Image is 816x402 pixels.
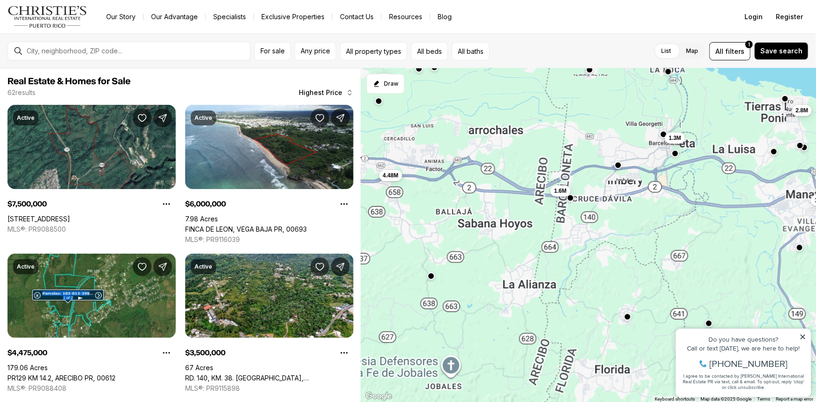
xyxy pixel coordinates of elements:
button: 1.6M [550,185,570,197]
div: Do you have questions? [10,21,135,28]
button: 1.3M [665,132,685,144]
span: 2.8M [795,107,808,114]
img: logo [7,6,87,28]
span: Highest Price [299,89,342,96]
button: Start drawing [367,74,404,94]
span: Any price [301,47,330,55]
button: 2.8M [792,105,812,116]
p: Active [195,263,212,270]
label: Map [679,43,706,59]
button: Property options [335,195,354,213]
button: Save Property: 137 [133,109,152,127]
button: Property options [157,344,176,362]
span: For sale [260,47,285,55]
span: I agree to be contacted by [PERSON_NAME] International Real Estate PR via text, call & email. To ... [12,58,133,75]
p: Active [17,114,35,122]
button: Highest Price [293,83,359,102]
button: Register [770,7,809,26]
button: Share Property [331,109,350,127]
button: 4.48M [379,170,402,181]
span: filters [725,46,744,56]
p: Active [17,263,35,270]
button: Contact Us [332,10,381,23]
a: Specialists [206,10,253,23]
button: 1.3M [374,73,394,85]
button: Share Property [153,257,172,276]
span: 1 [748,41,750,48]
button: Save search [754,42,809,60]
a: PR129 KM 14.2, ARECIBO PR, 00612 [7,374,116,382]
button: Property options [157,195,176,213]
button: All baths [452,42,490,60]
span: All [715,46,723,56]
button: Save Property: FINCA DE LEON [311,109,329,127]
a: 137, MOROVIS PR, 00687 [7,215,70,223]
span: 1.6M [554,187,567,195]
p: 62 results [7,89,36,96]
button: Save Property: RD. 140, KM. 38. MAMEYES ABAJO, SECTOR LOS TORRES [311,257,329,276]
span: 4.48M [383,172,398,179]
span: 1.3M [669,134,681,142]
button: All beds [411,42,448,60]
span: Register [776,13,803,21]
button: Save Property: PR129 KM 14.2 [133,257,152,276]
span: [PHONE_NUMBER] [38,44,116,53]
button: Login [739,7,768,26]
div: Call or text [DATE], we are here to help! [10,30,135,37]
label: List [654,43,679,59]
button: Allfilters1 [709,42,751,60]
span: Real Estate & Homes for Sale [7,77,130,86]
button: All property types [340,42,407,60]
a: RD. 140, KM. 38. MAMEYES ABAJO, SECTOR LOS TORRES, UTUADO PR, 00641 [185,374,354,382]
a: Our Advantage [144,10,205,23]
a: Resources [382,10,430,23]
a: Our Story [99,10,143,23]
span: Save search [760,47,802,55]
p: Active [195,114,212,122]
button: Share Property [331,257,350,276]
button: Property options [335,344,354,362]
button: Any price [295,42,336,60]
a: Exclusive Properties [254,10,332,23]
span: Login [744,13,763,21]
button: For sale [254,42,291,60]
a: FINCA DE LEON, VEGA BAJA PR, 00693 [185,225,307,234]
a: Blog [430,10,459,23]
button: Share Property [153,109,172,127]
